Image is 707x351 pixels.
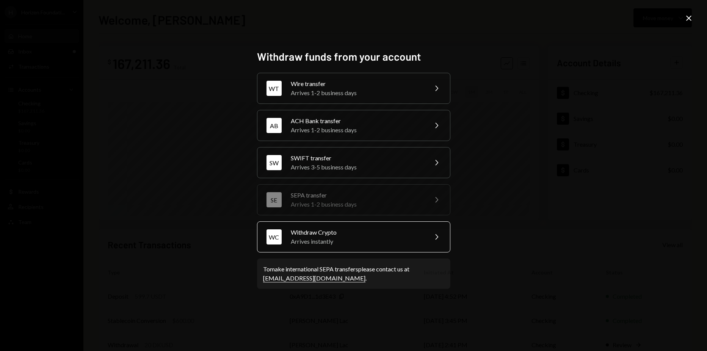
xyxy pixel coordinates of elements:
button: WTWire transferArrives 1-2 business days [257,73,450,104]
h2: Withdraw funds from your account [257,49,450,64]
button: SESEPA transferArrives 1-2 business days [257,184,450,215]
div: SW [266,155,282,170]
div: Arrives 1-2 business days [291,125,423,135]
div: Arrives 3-5 business days [291,163,423,172]
a: [EMAIL_ADDRESS][DOMAIN_NAME] [263,274,365,282]
div: Arrives 1-2 business days [291,88,423,97]
button: WCWithdraw CryptoArrives instantly [257,221,450,252]
button: ABACH Bank transferArrives 1-2 business days [257,110,450,141]
div: WT [266,81,282,96]
div: WC [266,229,282,244]
div: SE [266,192,282,207]
div: Withdraw Crypto [291,228,423,237]
div: To make international SEPA transfers please contact us at . [263,265,444,283]
div: Wire transfer [291,79,423,88]
div: Arrives 1-2 business days [291,200,423,209]
div: AB [266,118,282,133]
div: Arrives instantly [291,237,423,246]
div: SWIFT transfer [291,154,423,163]
div: SEPA transfer [291,191,423,200]
button: SWSWIFT transferArrives 3-5 business days [257,147,450,178]
div: ACH Bank transfer [291,116,423,125]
